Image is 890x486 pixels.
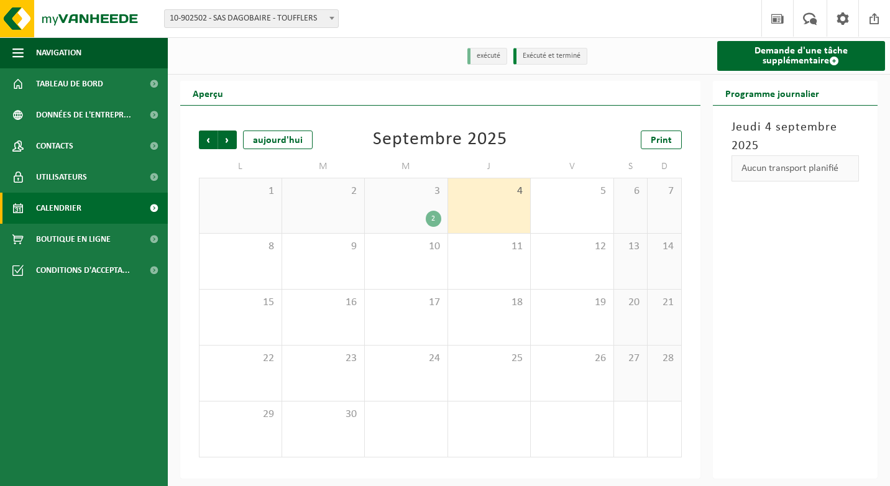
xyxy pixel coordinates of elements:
[641,131,682,149] a: Print
[620,296,641,309] span: 20
[620,185,641,198] span: 6
[732,155,860,181] div: Aucun transport planifié
[537,240,607,254] span: 12
[206,240,275,254] span: 8
[454,352,525,365] span: 25
[620,352,641,365] span: 27
[732,118,860,155] h3: Jeudi 4 septembre 2025
[206,352,275,365] span: 22
[654,240,674,254] span: 14
[180,81,236,105] h2: Aperçu
[371,352,441,365] span: 24
[288,296,359,309] span: 16
[648,155,681,178] td: D
[288,408,359,421] span: 30
[654,352,674,365] span: 28
[537,296,607,309] span: 19
[448,155,531,178] td: J
[717,41,886,71] a: Demande d'une tâche supplémentaire
[199,155,282,178] td: L
[654,185,674,198] span: 7
[36,162,87,193] span: Utilisateurs
[454,240,525,254] span: 11
[454,296,525,309] span: 18
[620,240,641,254] span: 13
[513,48,587,65] li: Exécuté et terminé
[537,352,607,365] span: 26
[537,185,607,198] span: 5
[199,131,218,149] span: Précédent
[218,131,237,149] span: Suivant
[454,185,525,198] span: 4
[365,155,448,178] td: M
[36,193,81,224] span: Calendrier
[282,155,365,178] td: M
[243,131,313,149] div: aujourd'hui
[651,135,672,145] span: Print
[371,296,441,309] span: 17
[36,224,111,255] span: Boutique en ligne
[36,68,103,99] span: Tableau de bord
[531,155,614,178] td: V
[165,10,338,27] span: 10-902502 - SAS DAGOBAIRE - TOUFFLERS
[373,131,507,149] div: Septembre 2025
[288,352,359,365] span: 23
[36,99,131,131] span: Données de l'entrepr...
[36,37,81,68] span: Navigation
[164,9,339,28] span: 10-902502 - SAS DAGOBAIRE - TOUFFLERS
[371,240,441,254] span: 10
[206,185,275,198] span: 1
[713,81,832,105] h2: Programme journalier
[206,296,275,309] span: 15
[654,296,674,309] span: 21
[36,255,130,286] span: Conditions d'accepta...
[467,48,507,65] li: exécuté
[36,131,73,162] span: Contacts
[288,240,359,254] span: 9
[288,185,359,198] span: 2
[371,185,441,198] span: 3
[426,211,441,227] div: 2
[614,155,648,178] td: S
[206,408,275,421] span: 29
